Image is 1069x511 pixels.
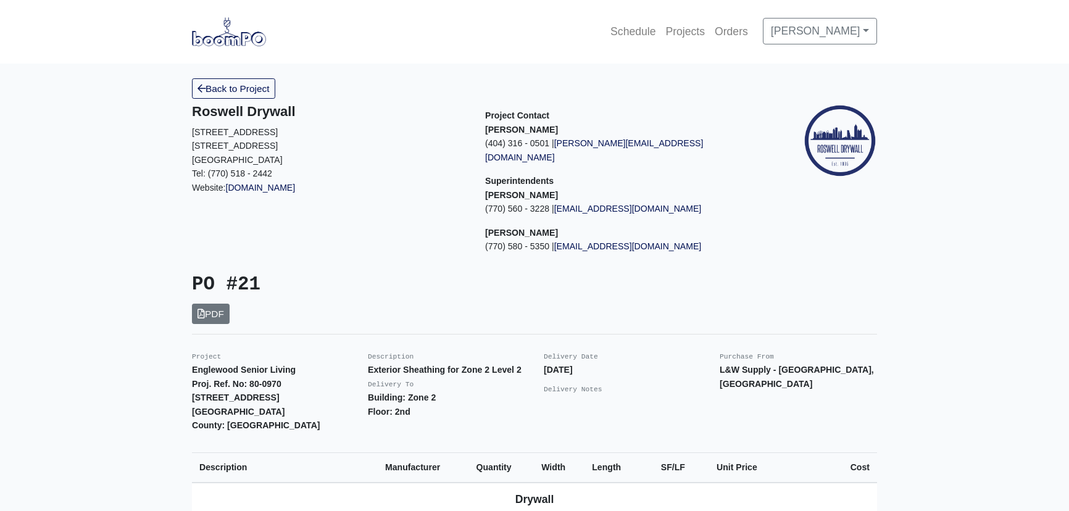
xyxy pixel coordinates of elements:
[485,190,558,200] strong: [PERSON_NAME]
[485,176,554,186] span: Superintendents
[368,393,436,402] strong: Building: Zone 2
[485,239,760,254] p: (770) 580 - 5350 |
[554,241,702,251] a: [EMAIL_ADDRESS][DOMAIN_NAME]
[192,353,221,360] small: Project
[485,202,760,216] p: (770) 560 - 3228 |
[192,125,467,139] p: [STREET_ADDRESS]
[192,393,280,402] strong: [STREET_ADDRESS]
[368,381,414,388] small: Delivery To
[534,452,584,482] th: Width
[192,452,378,482] th: Description
[642,452,693,482] th: SF/LF
[192,104,467,120] h5: Roswell Drywall
[485,125,558,135] strong: [PERSON_NAME]
[192,78,275,99] a: Back to Project
[720,363,877,391] p: L&W Supply - [GEOGRAPHIC_DATA], [GEOGRAPHIC_DATA]
[192,153,467,167] p: [GEOGRAPHIC_DATA]
[469,452,534,482] th: Quantity
[192,365,296,375] strong: Englewood Senior Living
[693,452,765,482] th: Unit Price
[192,407,285,417] strong: [GEOGRAPHIC_DATA]
[192,17,266,46] img: boomPO
[544,365,573,375] strong: [DATE]
[544,386,602,393] small: Delivery Notes
[515,493,554,505] b: Drywall
[192,273,525,296] h3: PO #21
[710,18,753,45] a: Orders
[485,228,558,238] strong: [PERSON_NAME]
[660,18,710,45] a: Projects
[192,139,467,153] p: [STREET_ADDRESS]
[765,452,877,482] th: Cost
[763,18,877,44] a: [PERSON_NAME]
[485,110,549,120] span: Project Contact
[605,18,660,45] a: Schedule
[192,304,230,324] a: PDF
[554,204,702,214] a: [EMAIL_ADDRESS][DOMAIN_NAME]
[368,353,414,360] small: Description
[544,353,598,360] small: Delivery Date
[192,420,320,430] strong: County: [GEOGRAPHIC_DATA]
[192,104,467,194] div: Website:
[485,136,760,164] p: (404) 316 - 0501 |
[368,365,522,375] strong: Exterior Sheathing for Zone 2 Level 2
[192,379,281,389] strong: Proj. Ref. No: 80-0970
[584,452,641,482] th: Length
[368,407,410,417] strong: Floor: 2nd
[485,138,703,162] a: [PERSON_NAME][EMAIL_ADDRESS][DOMAIN_NAME]
[720,353,774,360] small: Purchase From
[378,452,468,482] th: Manufacturer
[226,183,296,193] a: [DOMAIN_NAME]
[192,167,467,181] p: Tel: (770) 518 - 2442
